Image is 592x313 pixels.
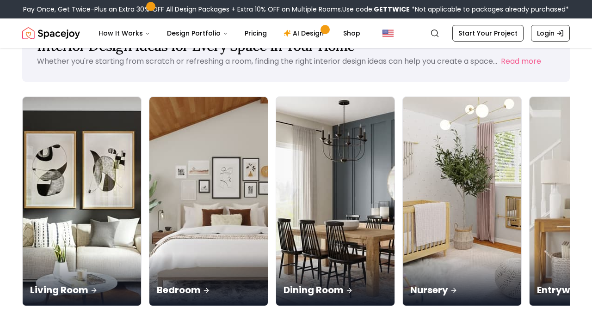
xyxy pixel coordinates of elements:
img: Nursery [403,97,521,306]
a: Dining RoomDining Room [276,96,395,306]
nav: Main [91,24,368,42]
img: United States [382,28,394,39]
a: Spacejoy [22,24,80,42]
h1: Interior Design Ideas for Every Space in Your Home [37,37,555,54]
a: Start Your Project [452,25,524,42]
p: Whether you're starting from scratch or refreshing a room, finding the right interior design idea... [37,56,497,66]
a: AI Design [276,24,334,42]
p: Dining Room [284,283,387,296]
img: Bedroom [149,97,268,306]
div: Pay Once, Get Twice-Plus an Extra 30% OFF All Design Packages + Extra 10% OFF on Multiple Rooms. [23,5,569,14]
button: Read more [501,56,541,67]
p: Bedroom [157,283,260,296]
button: How It Works [91,24,158,42]
b: GETTWICE [374,5,410,14]
img: Spacejoy Logo [22,24,80,42]
button: Design Portfolio [160,24,235,42]
p: Nursery [410,283,514,296]
a: BedroomBedroom [149,96,268,306]
a: Living RoomLiving Room [22,96,142,306]
a: Shop [336,24,368,42]
a: Login [531,25,570,42]
span: Use code: [342,5,410,14]
a: Pricing [237,24,274,42]
img: Living Room [23,97,141,306]
img: Dining Room [276,97,395,306]
p: Living Room [30,283,134,296]
a: NurseryNursery [402,96,522,306]
span: *Not applicable to packages already purchased* [410,5,569,14]
nav: Global [22,18,570,48]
